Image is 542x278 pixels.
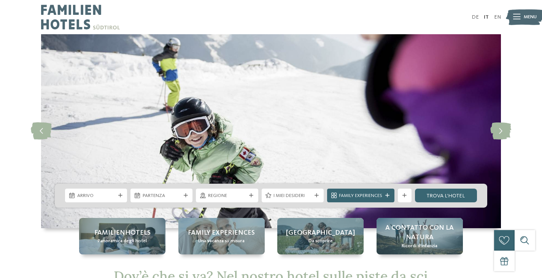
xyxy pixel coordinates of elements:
[377,218,463,254] a: Hotel sulle piste da sci per bambini: divertimento senza confini A contatto con la natura Ricordi...
[308,238,333,245] span: Da scoprire
[178,218,265,254] a: Hotel sulle piste da sci per bambini: divertimento senza confini Family experiences Una vacanza s...
[484,14,489,20] a: IT
[524,14,537,21] span: Menu
[143,192,181,199] span: Partenza
[188,228,255,238] span: Family experiences
[273,192,312,199] span: I miei desideri
[277,218,364,254] a: Hotel sulle piste da sci per bambini: divertimento senza confini [GEOGRAPHIC_DATA] Da scoprire
[339,192,382,199] span: Family Experiences
[41,34,501,228] img: Hotel sulle piste da sci per bambini: divertimento senza confini
[77,192,115,199] span: Arrivo
[94,228,151,238] span: Familienhotels
[415,189,477,202] a: trova l’hotel
[383,223,456,242] span: A contatto con la natura
[286,228,355,238] span: [GEOGRAPHIC_DATA]
[79,218,165,254] a: Hotel sulle piste da sci per bambini: divertimento senza confini Familienhotels Panoramica degli ...
[472,14,479,20] a: DE
[98,238,147,245] span: Panoramica degli hotel
[402,243,437,249] span: Ricordi d’infanzia
[208,192,246,199] span: Regione
[494,14,501,20] a: EN
[198,238,245,245] span: Una vacanza su misura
